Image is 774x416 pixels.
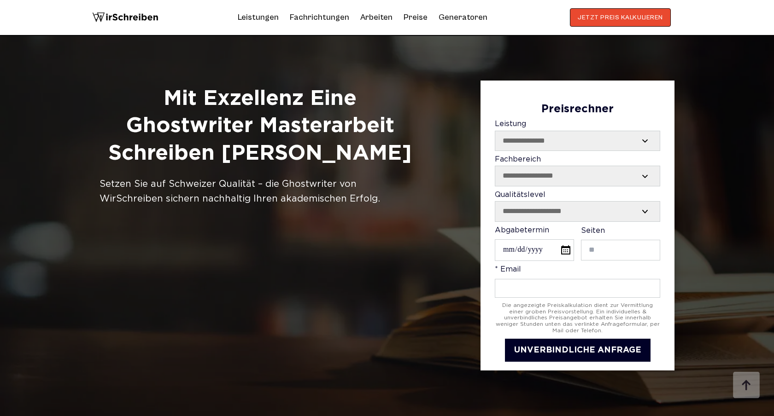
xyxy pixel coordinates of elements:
form: Contact form [495,103,660,362]
input: * Email [495,279,660,298]
button: UNVERBINDLICHE ANFRAGE [505,339,651,362]
select: Fachbereich [495,166,660,185]
img: button top [733,372,760,399]
a: Generatoren [439,10,487,25]
div: Setzen Sie auf Schweizer Qualität – die Ghostwriter von WirSchreiben sichern nachhaltig Ihren aka... [100,177,421,206]
h1: Mit Exzellenz eine Ghostwriter Masterarbeit Schreiben [PERSON_NAME] [100,85,421,168]
label: * Email [495,266,660,297]
span: Seiten [581,227,605,234]
button: JETZT PREIS KALKULIEREN [570,8,671,27]
select: Qualitätslevel [495,202,660,221]
span: UNVERBINDLICHE ANFRAGE [514,347,641,354]
label: Fachbereich [495,156,660,186]
div: Die angezeigte Preiskalkulation dient zur Vermittlung einer groben Preisvorstellung. Ein individu... [495,302,660,334]
select: Leistung [495,131,660,150]
a: Arbeiten [360,10,393,25]
input: Abgabetermin [495,239,574,261]
label: Leistung [495,120,660,151]
a: Preise [404,12,428,22]
label: Abgabetermin [495,226,574,261]
a: Fachrichtungen [290,10,349,25]
a: Leistungen [238,10,279,25]
div: Preisrechner [495,103,660,116]
label: Qualitätslevel [495,191,660,222]
img: logo wirschreiben [92,8,158,27]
